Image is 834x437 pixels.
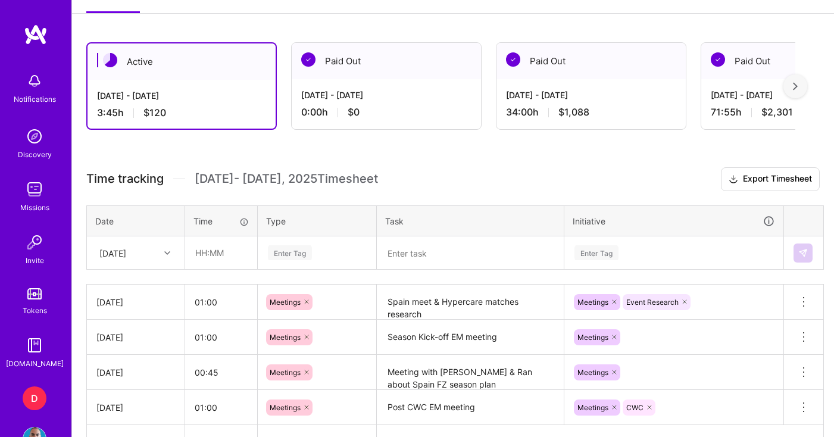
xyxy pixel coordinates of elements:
span: CWC [626,403,644,412]
img: right [793,82,798,90]
input: HH:MM [185,286,257,318]
img: Invite [23,230,46,254]
th: Task [377,205,564,236]
div: [DATE] [96,401,175,414]
img: Paid Out [711,52,725,67]
th: Date [87,205,185,236]
img: Paid Out [301,52,316,67]
div: Invite [26,254,44,267]
img: discovery [23,124,46,148]
span: $1,088 [558,106,589,118]
div: 0:00 h [301,106,471,118]
span: Meetings [577,333,608,342]
textarea: Post CWC EM meeting [378,391,563,424]
img: Submit [798,248,808,258]
img: Paid Out [506,52,520,67]
span: Meetings [270,333,301,342]
input: HH:MM [185,392,257,423]
div: [DATE] [96,331,175,344]
div: [DATE] - [DATE] [506,89,676,101]
img: guide book [23,333,46,357]
span: Meetings [270,368,301,377]
span: Meetings [577,403,608,412]
div: [DATE] [99,246,126,259]
img: teamwork [23,177,46,201]
div: [DOMAIN_NAME] [6,357,64,370]
div: Enter Tag [574,244,619,262]
span: Meetings [577,368,608,377]
textarea: Spain meet & Hypercare matches research [378,286,563,319]
img: tokens [27,288,42,299]
img: logo [24,24,48,45]
div: Notifications [14,93,56,105]
div: Active [88,43,276,80]
div: Discovery [18,148,52,161]
span: [DATE] - [DATE] , 2025 Timesheet [195,171,378,186]
div: [DATE] - [DATE] [301,89,471,101]
input: HH:MM [185,321,257,353]
span: Meetings [270,298,301,307]
input: HH:MM [186,237,257,269]
i: icon Chevron [164,250,170,256]
span: $0 [348,106,360,118]
span: Event Research [626,298,679,307]
a: D [20,386,49,410]
div: Missions [20,201,49,214]
span: $120 [143,107,166,119]
span: Meetings [270,403,301,412]
span: Time tracking [86,171,164,186]
div: Tokens [23,304,47,317]
div: 3:45 h [97,107,266,119]
button: Export Timesheet [721,167,820,191]
textarea: Meeting with [PERSON_NAME] & Ran about Spain FZ season plan [378,356,563,389]
input: HH:MM [185,357,257,388]
div: [DATE] - [DATE] [97,89,266,102]
img: bell [23,69,46,93]
div: D [23,386,46,410]
div: [DATE] [96,366,175,379]
i: icon Download [729,173,738,186]
div: Time [193,215,249,227]
div: Paid Out [496,43,686,79]
img: Active [103,53,117,67]
div: Initiative [573,214,775,228]
div: [DATE] [96,296,175,308]
div: 34:00 h [506,106,676,118]
div: Enter Tag [268,244,312,262]
textarea: Season Kick-off EM meeting [378,321,563,354]
span: $2,301 [761,106,793,118]
th: Type [258,205,377,236]
span: Meetings [577,298,608,307]
div: Paid Out [292,43,481,79]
